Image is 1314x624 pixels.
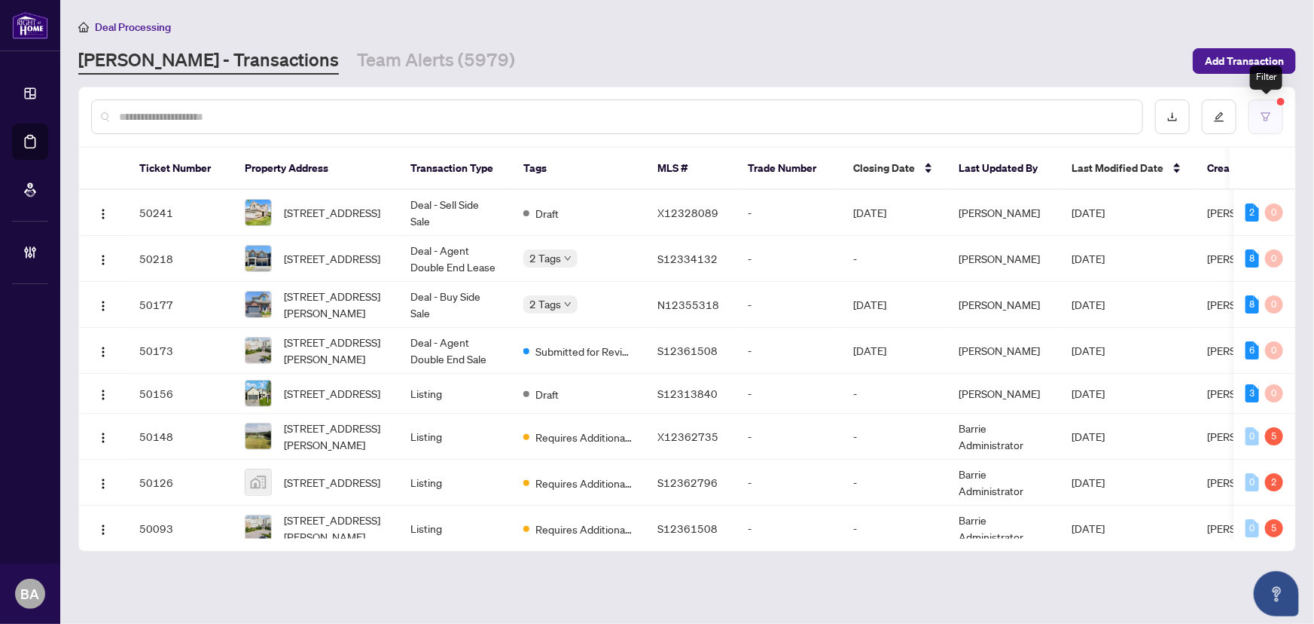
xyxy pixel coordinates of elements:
[657,298,719,311] span: N12355318
[645,148,736,190] th: MLS #
[245,515,271,541] img: thumbnail-img
[97,208,109,220] img: Logo
[1265,473,1283,491] div: 2
[841,414,947,460] td: -
[657,252,718,265] span: S12334132
[564,255,572,262] span: down
[127,190,233,236] td: 50241
[657,206,718,219] span: X12328089
[91,246,115,271] button: Logo
[78,47,339,75] a: [PERSON_NAME] - Transactions
[127,414,233,460] td: 50148
[1207,522,1288,535] span: [PERSON_NAME]
[127,148,233,190] th: Ticket Number
[1059,148,1195,190] th: Last Modified Date
[853,160,915,176] span: Closing Date
[529,295,561,313] span: 2 Tags
[398,282,511,328] td: Deal - Buy Side Sale
[78,22,89,32] span: home
[1245,295,1259,314] div: 8
[1202,99,1236,134] button: edit
[657,344,718,357] span: S12361508
[1245,519,1259,537] div: 0
[284,474,380,491] span: [STREET_ADDRESS]
[1072,252,1105,265] span: [DATE]
[841,506,947,552] td: -
[736,506,841,552] td: -
[127,236,233,282] td: 50218
[841,374,947,414] td: -
[398,328,511,374] td: Deal - Agent Double End Sale
[736,328,841,374] td: -
[284,512,386,545] span: [STREET_ADDRESS][PERSON_NAME]
[1155,99,1190,134] button: download
[245,381,271,406] img: thumbnail-img
[91,200,115,225] button: Logo
[127,460,233,506] td: 50126
[1072,298,1105,311] span: [DATE]
[657,387,718,400] span: S12313840
[127,282,233,328] td: 50177
[1245,341,1259,359] div: 6
[947,374,1059,414] td: [PERSON_NAME]
[245,200,271,225] img: thumbnail-img
[841,328,947,374] td: [DATE]
[398,374,511,414] td: Listing
[736,148,841,190] th: Trade Number
[736,414,841,460] td: -
[97,254,109,266] img: Logo
[245,292,271,317] img: thumbnail-img
[1195,148,1285,190] th: Created By
[97,432,109,444] img: Logo
[1265,203,1283,222] div: 0
[1072,522,1105,535] span: [DATE]
[398,148,511,190] th: Transaction Type
[284,204,380,221] span: [STREET_ADDRESS]
[1250,66,1282,90] div: Filter
[284,250,380,267] span: [STREET_ADDRESS]
[1245,384,1259,402] div: 3
[1245,427,1259,445] div: 0
[398,190,511,236] td: Deal - Sell Side Sale
[736,190,841,236] td: -
[398,460,511,506] td: Listing
[535,343,633,359] span: Submitted for Review
[1193,48,1296,74] button: Add Transaction
[91,338,115,362] button: Logo
[398,236,511,282] td: Deal - Agent Double End Lease
[947,414,1059,460] td: Barrie Administrator
[1245,249,1259,268] div: 8
[564,301,572,308] span: down
[736,460,841,506] td: -
[357,47,515,75] a: Team Alerts (5979)
[284,385,380,402] span: [STREET_ADDRESS]
[1265,427,1283,445] div: 5
[1265,519,1283,537] div: 5
[1207,387,1288,400] span: [PERSON_NAME]
[657,430,718,443] span: X12362735
[1207,344,1288,357] span: [PERSON_NAME]
[127,374,233,414] td: 50156
[1214,112,1224,122] span: edit
[535,205,559,222] span: Draft
[1207,476,1288,489] span: [PERSON_NAME]
[657,476,718,489] span: S12362796
[1207,206,1288,219] span: [PERSON_NAME]
[947,328,1059,374] td: [PERSON_NAME]
[1072,344,1105,357] span: [DATE]
[947,506,1059,552] td: Barrie Administrator
[97,300,109,312] img: Logo
[947,190,1059,236] td: [PERSON_NAME]
[1245,473,1259,491] div: 0
[284,288,386,321] span: [STREET_ADDRESS][PERSON_NAME]
[284,334,386,367] span: [STREET_ADDRESS][PERSON_NAME]
[1072,476,1105,489] span: [DATE]
[841,148,947,190] th: Closing Date
[947,236,1059,282] td: [PERSON_NAME]
[1265,249,1283,268] div: 0
[91,470,115,494] button: Logo
[245,424,271,449] img: thumbnail-img
[1207,298,1288,311] span: [PERSON_NAME]
[97,389,109,401] img: Logo
[1254,571,1299,616] button: Open asap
